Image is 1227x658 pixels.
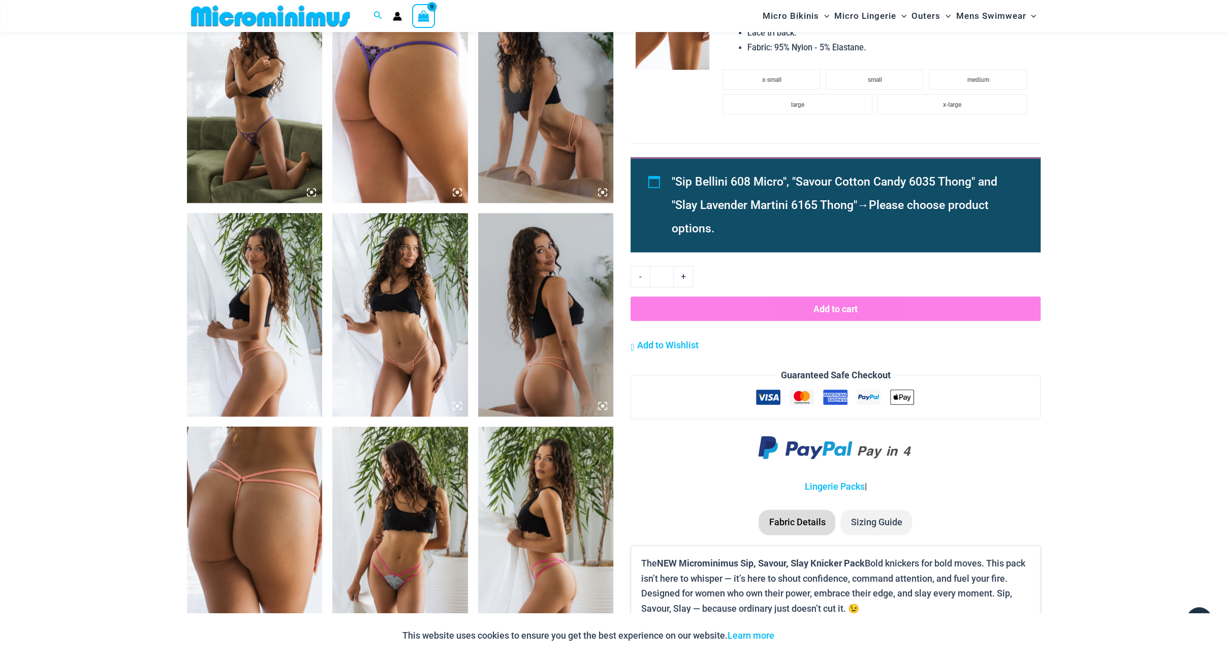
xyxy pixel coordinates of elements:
[763,3,819,29] span: Micro Bikinis
[672,170,1017,241] li: →
[953,3,1039,29] a: Mens SwimwearMenu ToggleMenu Toggle
[776,368,894,383] legend: Guaranteed Safe Checkout
[722,94,872,114] li: large
[187,427,323,630] img: Sip Bellini 608 Micro Thong
[759,510,835,535] li: Fabric Details
[782,623,825,648] button: Accept
[896,3,906,29] span: Menu Toggle
[877,94,1027,114] li: x-large
[747,40,1032,55] li: Fabric: 95% Nylon - 5% Elastane.
[478,213,614,416] img: Sip Bellini 608 Micro Thong
[956,3,1026,29] span: Mens Swimwear
[791,101,804,108] span: large
[762,76,781,83] span: x-small
[759,2,1041,31] nav: Site Navigation
[187,213,323,416] img: Sip Bellini 608 Micro Thong
[412,4,435,27] a: View Shopping Cart, empty
[840,510,912,535] li: Sizing Guide
[373,10,383,22] a: Search icon link
[760,3,832,29] a: Micro BikinisMenu ToggleMenu Toggle
[631,479,1040,494] p: |
[631,296,1040,321] button: Add to cart
[1026,3,1036,29] span: Menu Toggle
[832,3,909,29] a: Micro LingerieMenu ToggleMenu Toggle
[804,481,864,492] a: Lingerie Packs
[637,340,698,350] span: Add to Wishlist
[834,3,896,29] span: Micro Lingerie
[393,12,402,21] a: Account icon link
[929,69,1027,89] li: medium
[747,25,1032,41] li: Lace tri back.
[332,213,468,416] img: Sip Bellini 608 Micro Thong
[728,630,774,641] a: Learn more
[631,266,650,287] a: -
[911,3,940,29] span: Outers
[478,427,614,630] img: Savour Cotton Candy 6035 Thong
[909,3,953,29] a: OutersMenu ToggleMenu Toggle
[967,76,989,83] span: medium
[641,556,1029,616] p: The Bold knickers for bold moves. This pack isn’t here to whisper — it’s here to shout confidence...
[674,266,693,287] a: +
[672,175,997,212] span: "Sip Bellini 608 Micro", "Savour Cotton Candy 6035 Thong" and "Slay Lavender Martini 6165 Thong"
[332,427,468,630] img: Savour Cotton Candy 6035 Thong
[819,3,829,29] span: Menu Toggle
[826,69,924,89] li: small
[187,5,354,27] img: MM SHOP LOGO FLAT
[868,76,882,83] span: small
[402,628,774,643] p: This website uses cookies to ensure you get the best experience on our website.
[722,69,821,89] li: x-small
[631,338,698,353] a: Add to Wishlist
[650,266,674,287] input: Product quantity
[657,557,865,569] b: NEW Microminimus Sip, Savour, Slay Knicker Pack
[672,198,989,235] span: Please choose product options.
[943,101,961,108] span: x-large
[940,3,951,29] span: Menu Toggle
